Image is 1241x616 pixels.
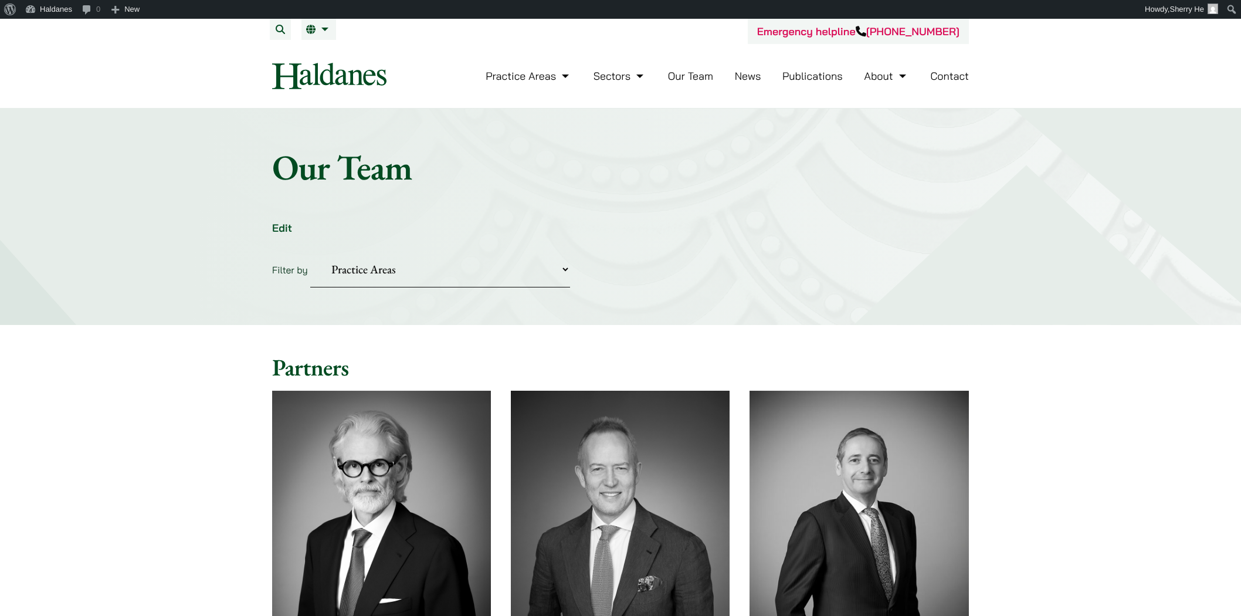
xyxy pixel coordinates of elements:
[272,264,308,276] label: Filter by
[930,69,969,83] a: Contact
[272,146,969,188] h1: Our Team
[668,69,713,83] a: Our Team
[486,69,572,83] a: Practice Areas
[735,69,761,83] a: News
[782,69,843,83] a: Publications
[270,19,291,40] button: Search
[864,69,908,83] a: About
[757,25,959,38] a: Emergency helpline[PHONE_NUMBER]
[272,353,969,381] h2: Partners
[594,69,646,83] a: Sectors
[272,221,292,235] a: Edit
[1169,5,1204,13] span: Sherry He
[272,63,386,89] img: Logo of Haldanes
[306,25,331,34] a: EN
